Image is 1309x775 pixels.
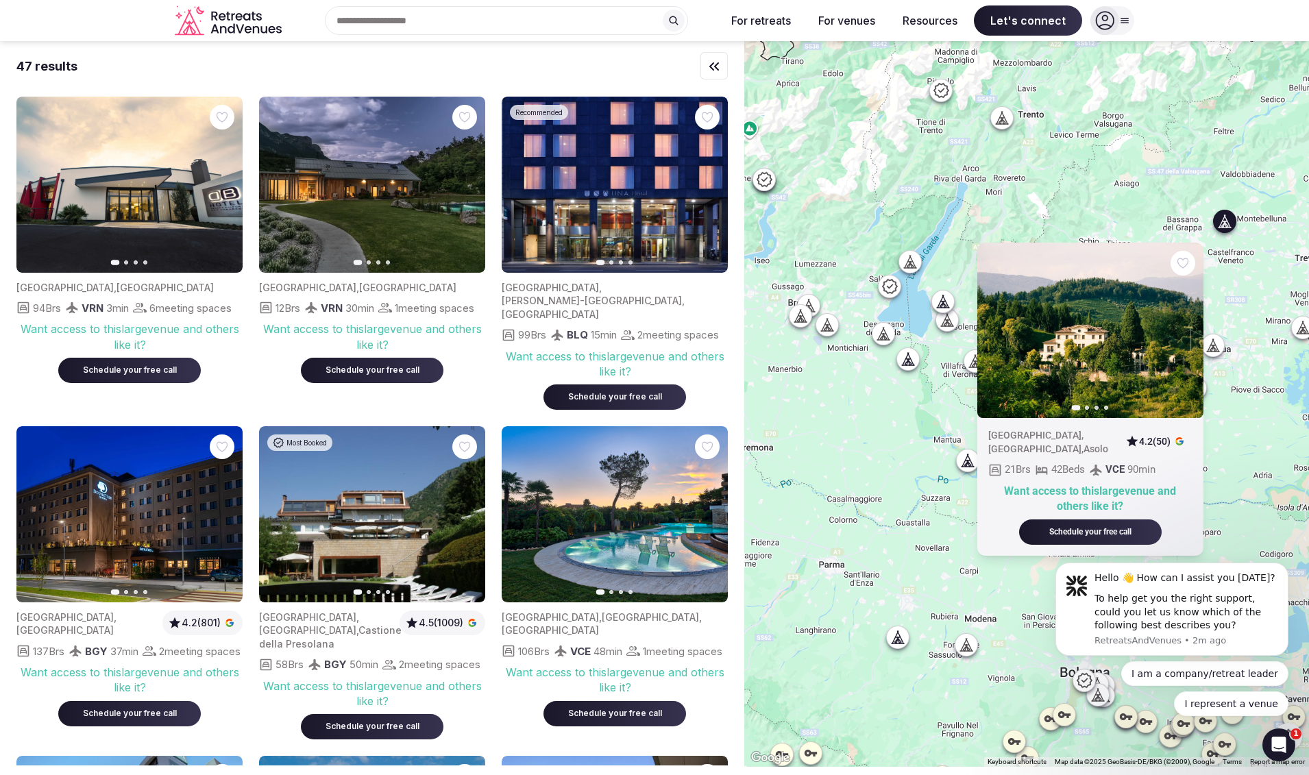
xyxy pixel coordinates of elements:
button: Go to slide 1 [354,589,363,595]
span: 99 Brs [518,328,546,342]
button: Go to slide 3 [619,590,623,594]
img: Featured image for venue [502,426,728,602]
span: 37 min [110,644,138,659]
button: Go to slide 1 [596,589,605,595]
span: , [599,282,602,293]
button: Go to slide 3 [376,590,380,594]
button: Go to slide 4 [1104,406,1108,410]
span: 4.5 (1009) [419,616,463,630]
span: 90 min [1127,463,1155,477]
span: 2 meeting spaces [399,657,480,672]
div: Want access to this large venue and others like it? [502,349,728,380]
span: [GEOGRAPHIC_DATA] [502,282,599,293]
span: [GEOGRAPHIC_DATA] [359,282,456,293]
button: Go to slide 4 [628,260,633,265]
div: Schedule your free call [75,708,184,719]
div: Want access to this large venue and others like it? [502,665,728,696]
a: Schedule your free call [58,362,201,376]
span: 12 Brs [276,301,300,315]
div: Schedule your free call [560,708,670,719]
span: , [699,611,702,623]
img: Featured image for venue [16,97,243,273]
button: Go to slide 4 [386,260,390,265]
span: 1 [1290,728,1301,739]
span: [GEOGRAPHIC_DATA] [259,624,356,636]
a: Schedule your free call [301,362,443,376]
span: Let's connect [974,5,1082,36]
span: 21 Brs [1005,463,1031,477]
iframe: Intercom live chat [1262,728,1295,761]
a: Open this area in Google Maps (opens a new window) [748,749,793,767]
span: , [114,282,117,293]
div: Want access to this large venue and others like it? [16,665,243,696]
button: 4.2(801) [168,616,237,630]
span: 1 meeting spaces [643,644,722,659]
iframe: Intercom notifications message [1035,552,1309,724]
button: Go to slide 2 [124,260,128,265]
span: 4.2 (801) [182,616,221,630]
span: 3 min [106,301,129,315]
img: Featured image for venue [16,426,243,602]
button: Go to slide 1 [111,260,120,265]
button: Go to slide 2 [124,590,128,594]
button: Go to slide 4 [628,590,633,594]
div: Schedule your free call [317,721,427,733]
span: 58 Brs [276,657,304,672]
span: VRN [321,302,343,315]
span: 4.2 (50) [1139,434,1171,448]
a: Report a map error [1250,758,1305,765]
a: Visit the homepage [175,5,284,36]
button: Go to slide 3 [619,260,623,265]
button: Keyboard shortcuts [988,757,1047,767]
img: Featured image for venue [502,97,728,273]
button: Go to slide 3 [134,590,138,594]
span: 137 Brs [33,644,64,659]
span: Asolo [1084,443,1108,454]
span: , [114,611,117,623]
button: Go to slide 3 [134,260,138,265]
span: [GEOGRAPHIC_DATA] [16,624,114,636]
span: 2 meeting spaces [159,644,241,659]
span: [GEOGRAPHIC_DATA] [502,308,599,320]
div: Want access to this large venue and others like it? [259,678,485,709]
div: Schedule your free call [560,391,670,403]
span: 94 Brs [33,301,61,315]
button: 4.2(50) [1125,434,1187,448]
span: BLQ [567,328,588,341]
span: 1 meeting spaces [395,301,474,315]
div: Want access to this large venue and others like it? [259,321,485,352]
span: Most Booked [286,438,327,447]
button: Go to slide 1 [111,589,120,595]
span: VRN [82,302,103,315]
a: Schedule your free call [1019,528,1162,537]
div: Recommended [510,105,568,120]
img: Featured image for venue [259,426,485,602]
span: , [356,624,358,636]
span: [GEOGRAPHIC_DATA] [117,282,214,293]
a: Schedule your free call [543,705,686,719]
button: Go to slide 1 [354,260,363,265]
div: Schedule your free call [317,365,427,376]
button: Go to slide 1 [596,260,605,265]
img: Featured image for venue [259,97,485,273]
svg: Retreats and Venues company logo [175,5,284,36]
button: Go to slide 1 [1072,405,1081,410]
span: [GEOGRAPHIC_DATA] [502,611,599,623]
a: Schedule your free call [301,718,443,732]
span: BGY [85,645,108,658]
span: 42 Beds [1051,463,1085,477]
button: Go to slide 4 [386,590,390,594]
button: For venues [807,5,886,36]
button: Resources [892,5,968,36]
span: , [356,611,359,623]
span: , [356,282,359,293]
span: [PERSON_NAME]-[GEOGRAPHIC_DATA] [502,295,682,306]
div: Want access to this large venue and others like it? [16,321,243,352]
div: Want access to this large venue and others like it? [988,483,1192,514]
span: 50 min [350,657,378,672]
